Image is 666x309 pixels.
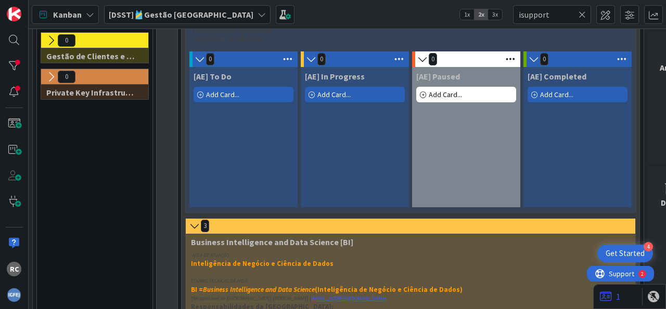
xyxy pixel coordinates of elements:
[600,290,620,303] a: 1
[305,71,365,82] span: [AE] In Progress
[203,285,315,294] em: Business Intelligence and Data Science
[58,34,75,47] span: 0
[311,295,387,302] a: [EMAIL_ADDRESS][DOMAIN_NAME]
[54,4,57,12] div: 2
[540,90,573,99] span: Add Card...
[317,90,351,99] span: Add Card...
[513,5,591,24] input: Quick Filter...
[644,242,653,251] div: 4
[46,87,135,98] span: Private Key Infrastructure [PKI]
[474,9,488,20] span: 2x
[7,7,21,21] img: Visit kanbanzone.com
[191,259,334,268] strong: Inteligência de Negócio e Ciência de Dados
[7,262,21,276] div: RC
[191,277,248,284] em: EQUIPAS TÉCNICAS DA ÁREA:
[201,220,209,232] span: 3
[528,71,586,82] span: [AE] Completed
[460,9,474,20] span: 1x
[46,51,135,61] span: Gestão de Clientes e Serviços [GCS]
[317,53,326,65] span: 0
[606,248,645,259] div: Get Started
[7,288,21,302] img: avatar
[429,90,462,99] span: Add Card...
[191,26,274,35] span: • Levantamento aplicacional.
[22,2,47,14] span: Support
[488,9,502,20] span: 3x
[109,9,253,20] b: [DSST]🎽Gestão [GEOGRAPHIC_DATA]
[191,35,264,44] span: • Arquitetura de referência.
[206,90,239,99] span: Add Card...
[191,237,622,247] span: Business Intelligence and Data Science [BI]
[194,71,232,82] span: [AE] To Do
[540,53,548,65] span: 0
[191,295,311,302] span: [Responsável de [GEOGRAPHIC_DATA]] [PERSON_NAME] |
[191,285,463,294] strong: BI = (Inteligência de Negócio e Ciência de Dados)
[416,71,460,82] span: [AE] Paused
[192,252,230,259] em: ÁREA DE ATUAÇÃO:
[597,245,653,262] div: Open Get Started checklist, remaining modules: 4
[206,53,214,65] span: 0
[58,71,75,83] span: 0
[429,53,437,65] span: 0
[53,8,82,21] span: Kanban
